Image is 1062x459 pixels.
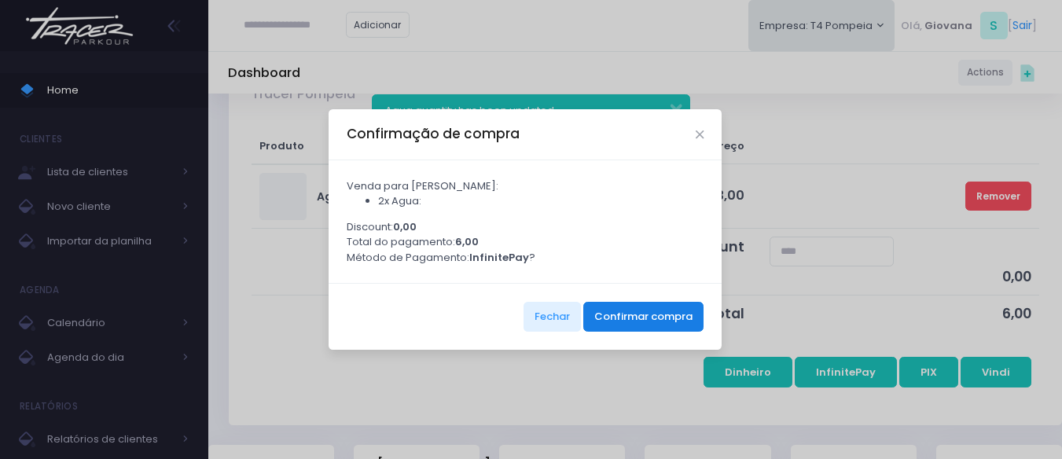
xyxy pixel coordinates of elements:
strong: 0,00 [393,219,417,234]
button: Confirmar compra [583,302,704,332]
button: Close [696,130,704,138]
strong: InfinitePay [469,250,529,265]
h5: Confirmação de compra [347,124,520,144]
li: 2x Agua: [378,193,704,209]
div: Venda para [PERSON_NAME]: Discount: Total do pagamento: Método de Pagamento: ? [329,160,722,283]
strong: 6,00 [455,234,479,249]
button: Fechar [524,302,581,332]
